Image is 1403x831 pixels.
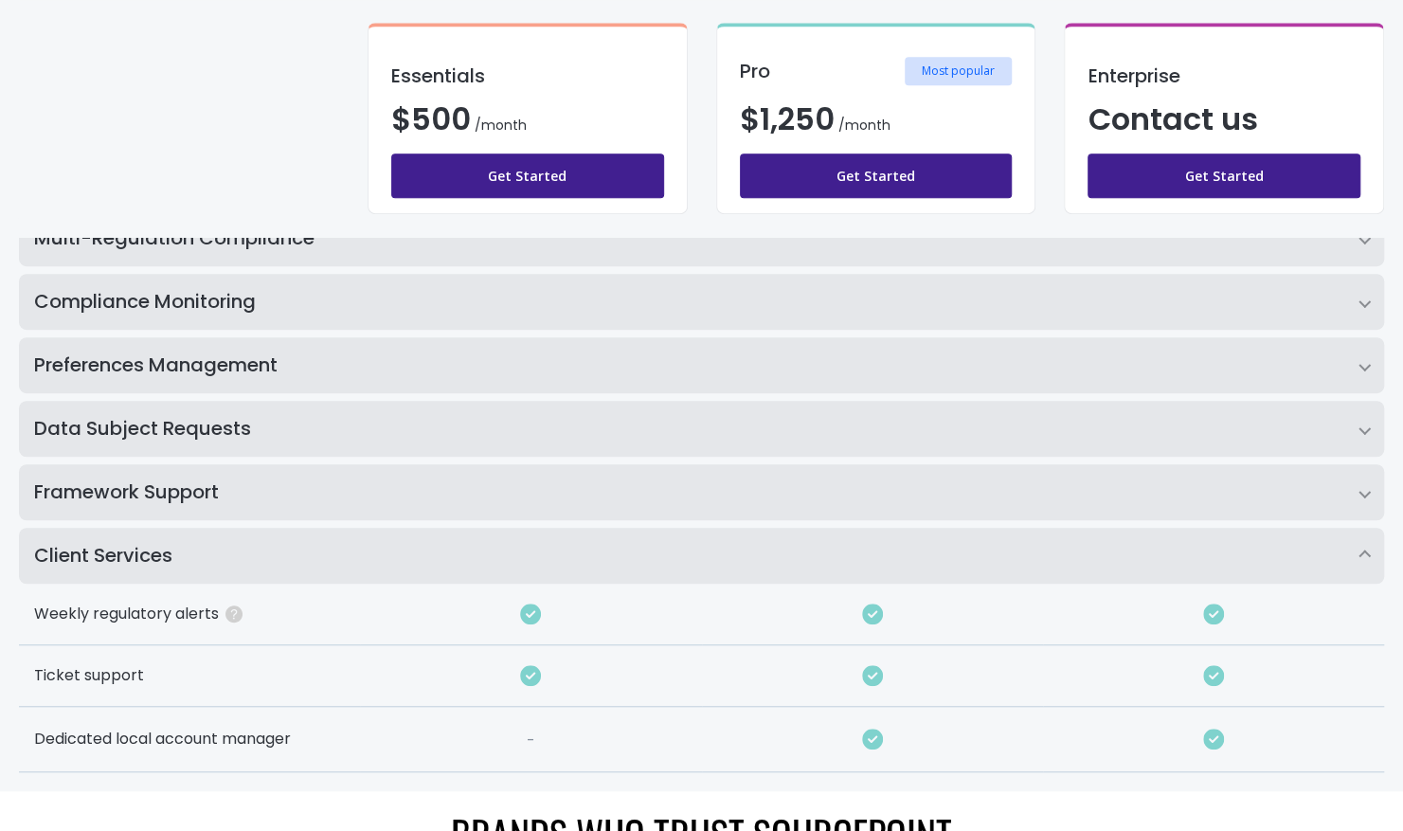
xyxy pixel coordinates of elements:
div: Dedicated local account manager [19,707,360,772]
h3: Enterprise [1088,66,1360,85]
span: /month [838,116,890,135]
a: Get Started [391,154,664,198]
span: /month [475,116,527,135]
span: Contact us [1088,98,1257,140]
h3: Pro [740,62,770,81]
summary: Preferences Management [19,337,1384,393]
summary: Framework Support [19,464,1384,520]
span: $ [391,98,471,140]
div: - [527,730,535,752]
div: Weekly regulatory alerts [19,584,360,645]
div: Ticket support [19,645,360,707]
h3: Essentials [391,66,664,85]
summary: Compliance Monitoring [19,274,1384,330]
a: Get Started [1088,154,1360,198]
span: 500 [411,98,471,140]
summary: Client Services [19,528,1384,584]
span: Most popular [905,57,1012,85]
span: 1,250 [760,98,835,140]
span: $ [740,98,835,140]
summary: Multi-Regulation Compliance [19,210,1384,266]
a: Get Started [740,154,1013,198]
summary: Data Subject Requests [19,401,1384,457]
